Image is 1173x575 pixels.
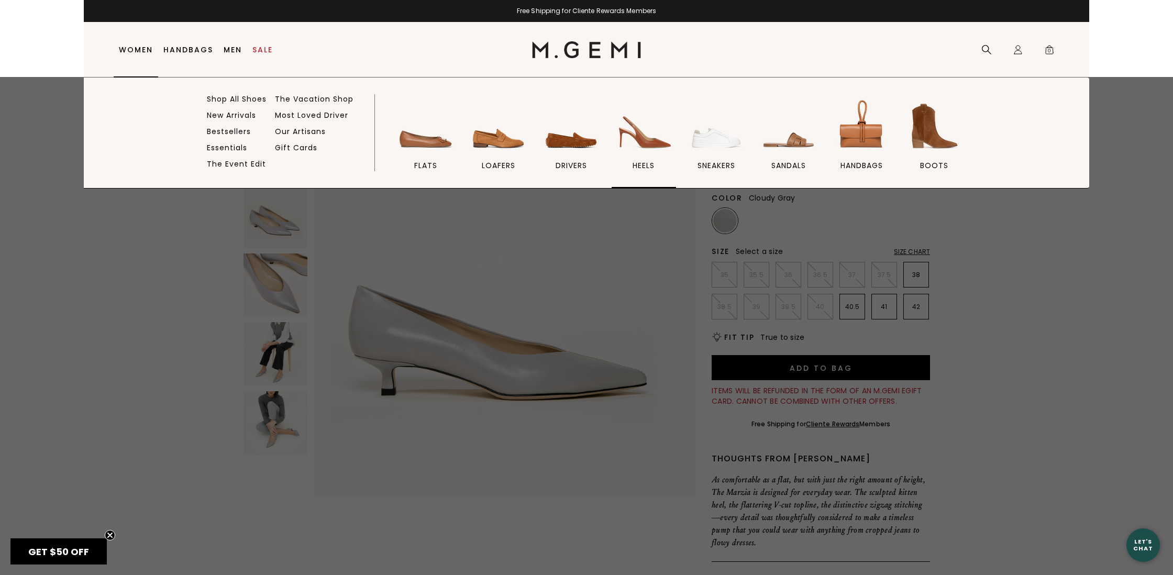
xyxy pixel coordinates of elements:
span: sneakers [698,161,735,170]
a: Essentials [207,143,247,152]
a: The Vacation Shop [275,94,353,104]
img: drivers [542,97,601,156]
img: loafers [469,97,528,156]
span: flats [414,161,437,170]
img: M.Gemi [532,41,641,58]
a: New Arrivals [207,110,256,120]
span: drivers [556,161,587,170]
a: Bestsellers [207,127,251,136]
a: loafers [467,97,531,188]
span: 0 [1044,47,1055,57]
img: handbags [832,97,891,156]
a: drivers [539,97,603,188]
div: Free Shipping for Cliente Rewards Members [84,7,1089,15]
a: Shop All Shoes [207,94,267,104]
a: Our Artisans [275,127,326,136]
a: heels [612,97,676,188]
span: handbags [840,161,883,170]
img: BOOTS [905,97,964,156]
span: BOOTS [920,161,948,170]
span: heels [633,161,655,170]
img: flats [396,97,455,156]
div: GET $50 OFFClose teaser [10,538,107,565]
span: GET $50 OFF [28,545,89,558]
img: sandals [759,97,818,156]
a: flats [394,97,458,188]
img: sneakers [687,97,746,156]
a: Men [224,46,242,54]
a: handbags [829,97,894,188]
span: loafers [482,161,515,170]
a: Sale [252,46,273,54]
div: Let's Chat [1126,538,1160,551]
a: The Event Edit [207,159,266,169]
a: sandals [757,97,821,188]
span: sandals [771,161,806,170]
a: BOOTS [902,97,966,188]
a: Gift Cards [275,143,317,152]
img: heels [614,97,673,156]
a: Handbags [163,46,213,54]
a: Women [119,46,153,54]
a: sneakers [684,97,749,188]
a: Most Loved Driver [275,110,348,120]
button: Close teaser [105,530,115,540]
